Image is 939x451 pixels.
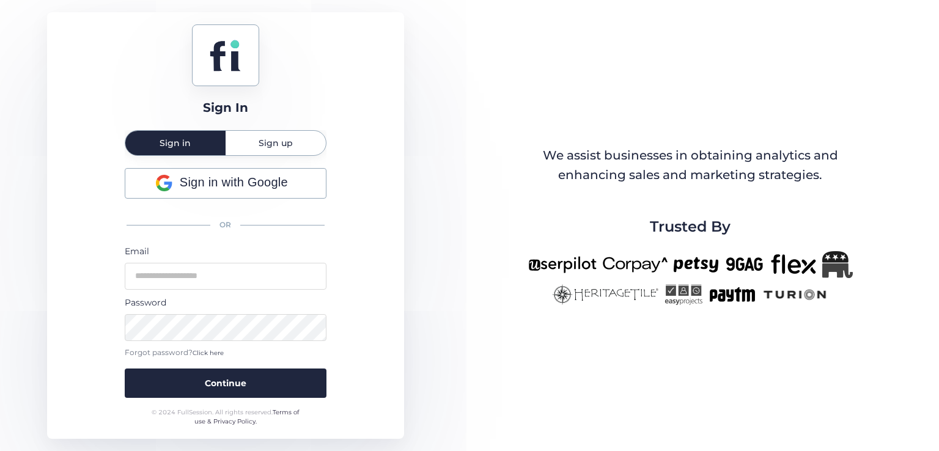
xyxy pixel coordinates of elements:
[259,139,293,147] span: Sign up
[528,251,597,278] img: userpilot-new.png
[771,251,816,278] img: flex-new.png
[205,376,246,390] span: Continue
[125,369,326,398] button: Continue
[193,349,224,357] span: Click here
[146,408,304,427] div: © 2024 FullSession. All rights reserved.
[125,347,326,359] div: Forgot password?
[552,284,658,305] img: heritagetile-new.png
[822,251,853,278] img: Republicanlogo-bw.png
[603,251,668,278] img: corpay-new.png
[529,146,852,185] div: We assist businesses in obtaining analytics and enhancing sales and marketing strategies.
[125,212,326,238] div: OR
[203,98,248,117] div: Sign In
[180,173,288,192] span: Sign in with Google
[724,251,765,278] img: 9gag-new.png
[125,244,326,258] div: Email
[160,139,191,147] span: Sign in
[665,284,702,305] img: easyprojects-new.png
[125,296,326,309] div: Password
[650,215,731,238] span: Trusted By
[674,251,718,278] img: petsy-new.png
[762,284,828,305] img: turion-new.png
[709,284,756,305] img: paytm-new.png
